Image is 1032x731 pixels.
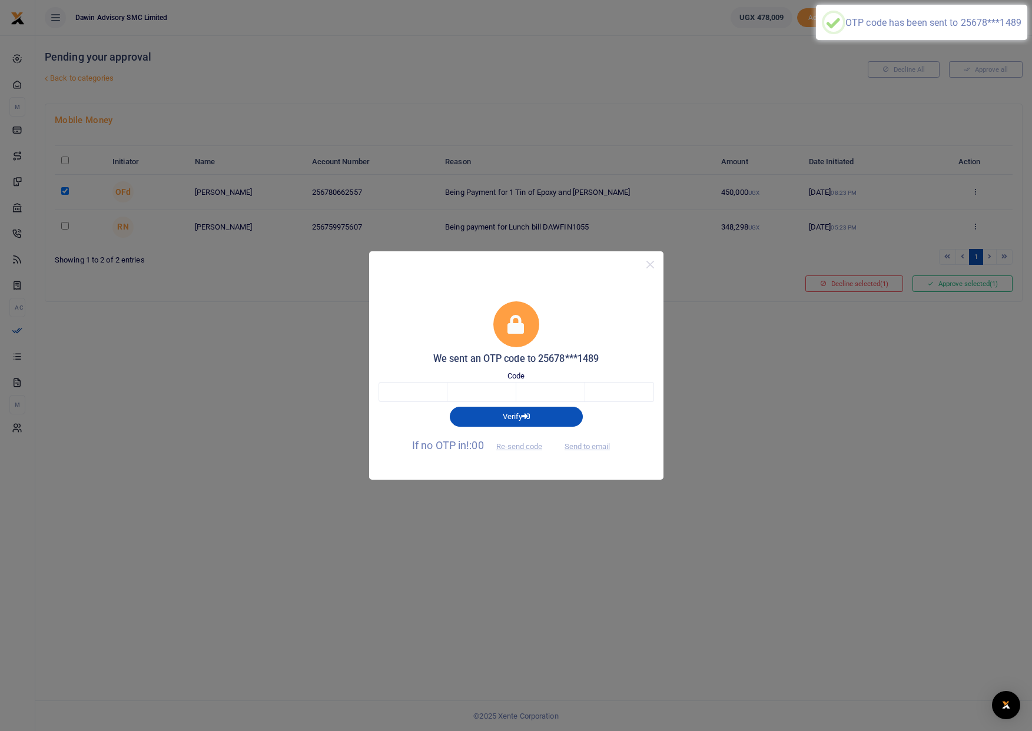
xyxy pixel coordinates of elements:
[507,370,525,382] label: Code
[379,353,654,365] h5: We sent an OTP code to 25678***1489
[845,17,1021,28] div: OTP code has been sent to 25678***1489
[412,439,552,451] span: If no OTP in
[466,439,483,451] span: !:00
[642,256,659,273] button: Close
[450,407,583,427] button: Verify
[992,691,1020,719] div: Open Intercom Messenger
